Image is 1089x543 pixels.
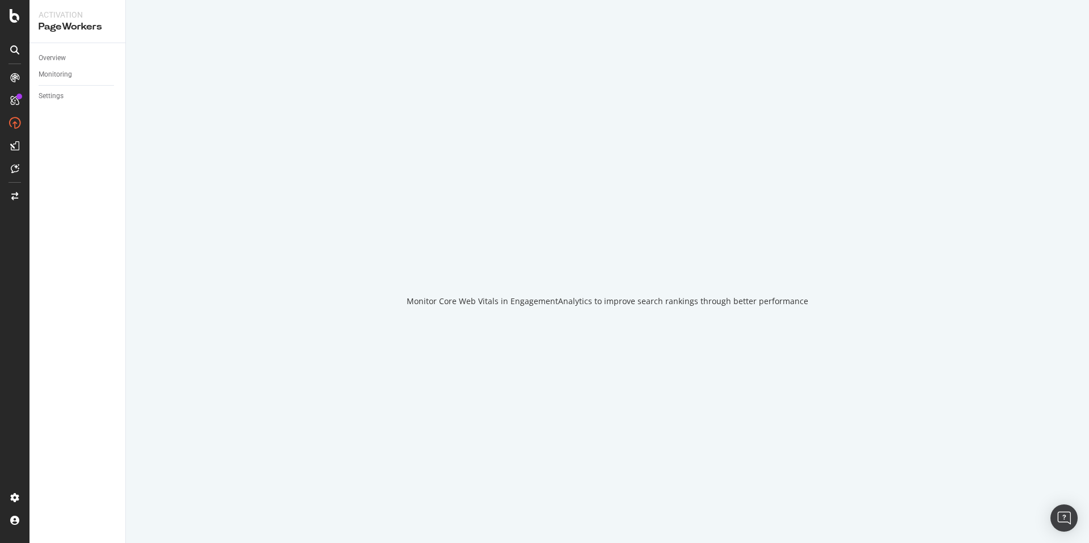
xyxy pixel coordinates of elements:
[39,20,116,33] div: PageWorkers
[1050,504,1078,532] div: Open Intercom Messenger
[39,52,117,64] a: Overview
[39,90,117,102] a: Settings
[567,237,648,277] div: animation
[39,52,66,64] div: Overview
[39,69,72,81] div: Monitoring
[39,90,64,102] div: Settings
[39,69,117,81] a: Monitoring
[407,296,808,307] div: Monitor Core Web Vitals in EngagementAnalytics to improve search rankings through better performance
[39,9,116,20] div: Activation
